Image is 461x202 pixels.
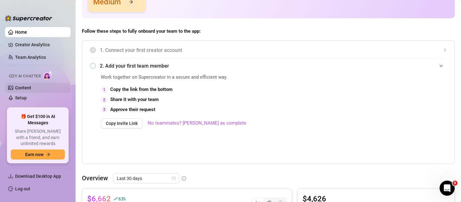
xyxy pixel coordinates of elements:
span: calendar [172,177,176,180]
iframe: Intercom live chat [440,181,455,196]
a: Setup [15,95,27,100]
a: No teammates? [PERSON_NAME] as complete [148,120,246,127]
div: 2 [101,96,108,103]
span: 🎁 Get $100 in AI Messages [11,114,65,126]
div: 1. Connect your first creator account [90,42,447,58]
span: arrow-right [46,152,50,157]
span: Last 30 days [117,174,175,183]
span: Earn now [25,152,43,157]
span: info-circle [182,176,186,181]
button: Copy Invite Link [101,118,143,128]
button: Earn nowarrow-right [11,149,65,160]
article: Overview [82,173,108,183]
span: Download Desktop App [15,174,61,179]
a: Team Analytics [15,55,46,60]
span: Share [PERSON_NAME] with a friend, and earn unlimited rewards [11,128,65,147]
span: rise [113,197,118,201]
div: 2. Add your first team member [90,58,447,74]
span: download [8,174,13,179]
span: Copy Invite Link [106,121,138,126]
iframe: Adding Team Members [321,74,447,154]
span: Work together on Supercreator in a secure and efficient way. [101,74,305,81]
a: Log out [15,186,30,191]
a: Home [15,30,27,35]
span: 1. Connect your first creator account [100,46,447,54]
div: 1 [101,86,108,93]
span: expanded [439,64,443,68]
div: 3 [101,106,108,113]
img: AI Chatter [43,71,53,80]
img: logo-BBDzfeDw.svg [5,15,52,21]
span: collapsed [443,48,447,52]
strong: Copy the link from the bottom [110,87,173,92]
strong: Follow these steps to fully onboard your team to the app: [82,28,201,34]
strong: Share it with your team [110,97,159,102]
span: 63 % [118,196,126,202]
a: Content [15,85,31,90]
strong: Approve their request [110,107,155,112]
a: Creator Analytics [15,40,65,50]
span: 2. Add your first team member [100,62,447,70]
span: 5 [452,181,458,186]
span: Izzy AI Chatter [9,73,41,79]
